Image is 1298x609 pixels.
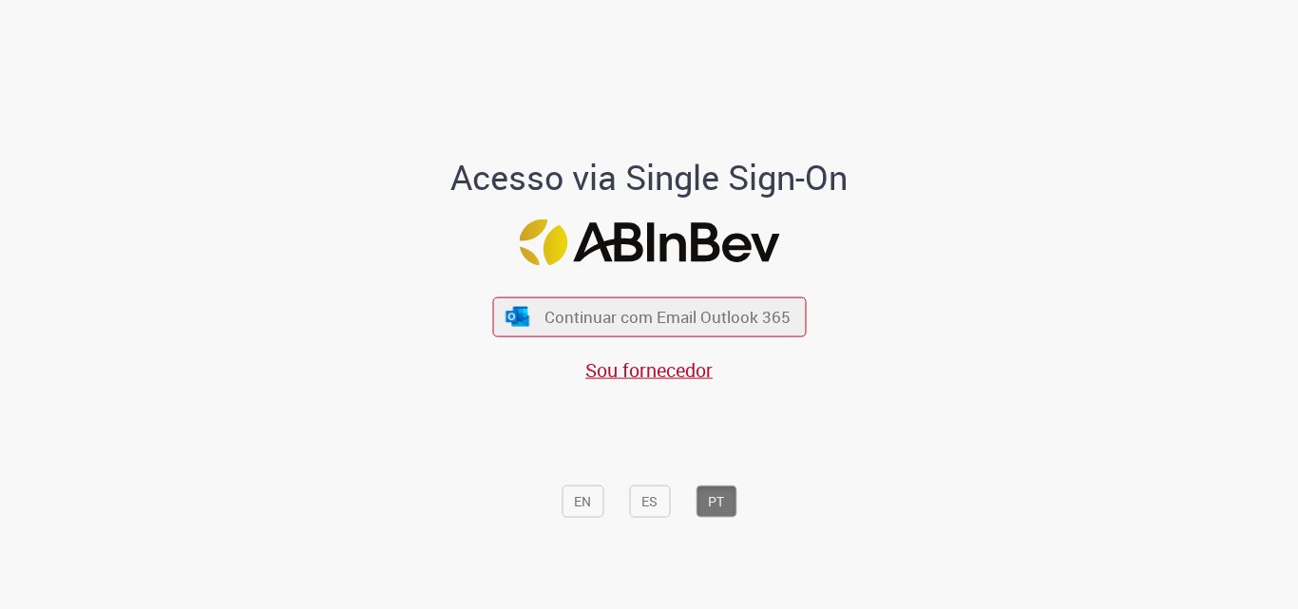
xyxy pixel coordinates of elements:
button: EN [562,485,603,517]
a: Sou fornecedor [585,356,713,382]
span: Continuar com Email Outlook 365 [544,306,791,328]
img: Logo ABInBev [519,219,779,265]
h1: Acesso via Single Sign-On [386,159,913,197]
button: ícone Azure/Microsoft 360 Continuar com Email Outlook 365 [492,297,806,336]
img: ícone Azure/Microsoft 360 [505,306,531,326]
button: PT [696,485,736,517]
button: ES [629,485,670,517]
